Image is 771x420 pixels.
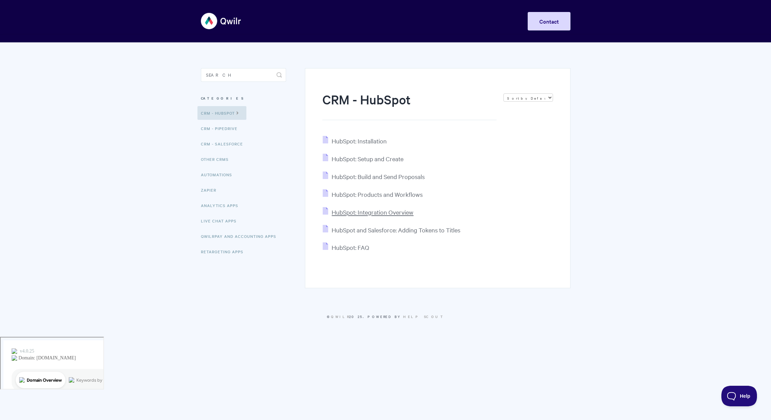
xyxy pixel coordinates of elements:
[332,208,413,216] span: HubSpot: Integration Overview
[26,40,61,45] div: Domain Overview
[332,243,369,251] span: HubSpot: FAQ
[323,208,413,216] a: HubSpot: Integration Overview
[323,190,423,198] a: HubSpot: Products and Workflows
[323,173,425,180] a: HubSpot: Build and Send Proposals
[322,91,496,120] h1: CRM - HubSpot
[201,137,248,151] a: CRM - Salesforce
[201,314,570,320] p: © 2025.
[323,155,403,163] a: HubSpot: Setup and Create
[11,18,16,23] img: website_grey.svg
[201,8,242,34] img: Qwilr Help Center
[332,137,387,145] span: HubSpot: Installation
[323,226,460,234] a: HubSpot and Salesforce: Adding Tokens to Titles
[721,386,757,406] iframe: Toggle Customer Support
[201,214,242,228] a: Live Chat Apps
[332,190,423,198] span: HubSpot: Products and Workflows
[331,314,349,319] a: Qwilr
[368,314,445,319] span: Powered by
[18,40,24,45] img: tab_domain_overview_orange.svg
[76,40,115,45] div: Keywords by Traffic
[68,40,74,45] img: tab_keywords_by_traffic_grey.svg
[403,314,445,319] a: Help Scout
[201,92,286,104] h3: Categories
[332,155,403,163] span: HubSpot: Setup and Create
[332,226,460,234] span: HubSpot and Salesforce: Adding Tokens to Titles
[528,12,570,30] a: Contact
[201,68,286,82] input: Search
[201,152,234,166] a: Other CRMs
[323,243,369,251] a: HubSpot: FAQ
[18,18,75,23] div: Domain: [DOMAIN_NAME]
[201,199,243,212] a: Analytics Apps
[201,229,281,243] a: QwilrPay and Accounting Apps
[201,168,237,181] a: Automations
[201,183,221,197] a: Zapier
[503,93,553,102] select: Page reloads on selection
[197,106,246,120] a: CRM - HubSpot
[323,137,387,145] a: HubSpot: Installation
[332,173,425,180] span: HubSpot: Build and Send Proposals
[201,122,243,135] a: CRM - Pipedrive
[201,245,248,258] a: Retargeting Apps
